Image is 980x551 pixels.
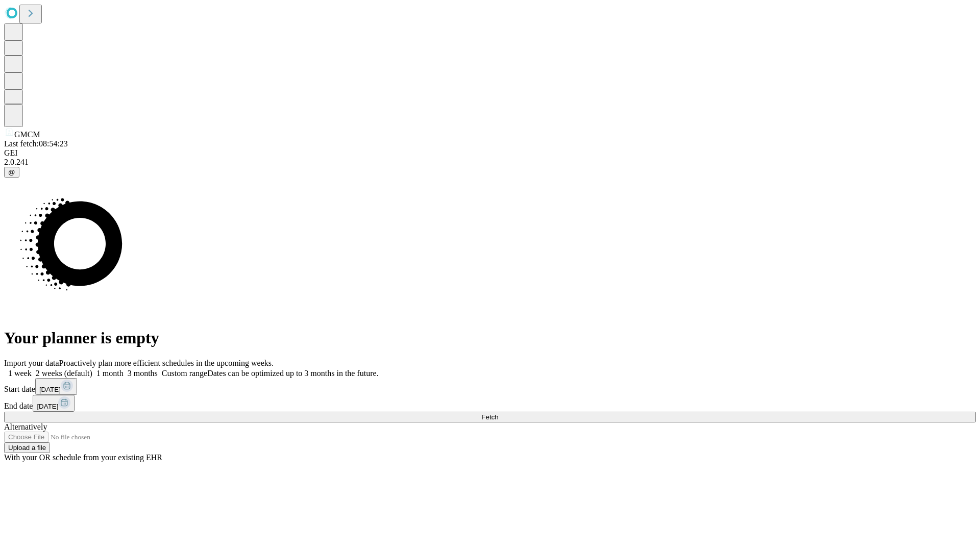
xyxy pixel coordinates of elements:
[4,412,976,422] button: Fetch
[4,378,976,395] div: Start date
[4,395,976,412] div: End date
[481,413,498,421] span: Fetch
[59,359,274,367] span: Proactively plan more efficient schedules in the upcoming weeks.
[8,369,32,378] span: 1 week
[4,148,976,158] div: GEI
[4,422,47,431] span: Alternatively
[37,403,58,410] span: [DATE]
[36,369,92,378] span: 2 weeks (default)
[39,386,61,393] span: [DATE]
[4,329,976,347] h1: Your planner is empty
[33,395,75,412] button: [DATE]
[4,167,19,178] button: @
[96,369,124,378] span: 1 month
[128,369,158,378] span: 3 months
[4,453,162,462] span: With your OR schedule from your existing EHR
[4,139,68,148] span: Last fetch: 08:54:23
[4,442,50,453] button: Upload a file
[35,378,77,395] button: [DATE]
[162,369,207,378] span: Custom range
[4,359,59,367] span: Import your data
[4,158,976,167] div: 2.0.241
[8,168,15,176] span: @
[207,369,378,378] span: Dates can be optimized up to 3 months in the future.
[14,130,40,139] span: GMCM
